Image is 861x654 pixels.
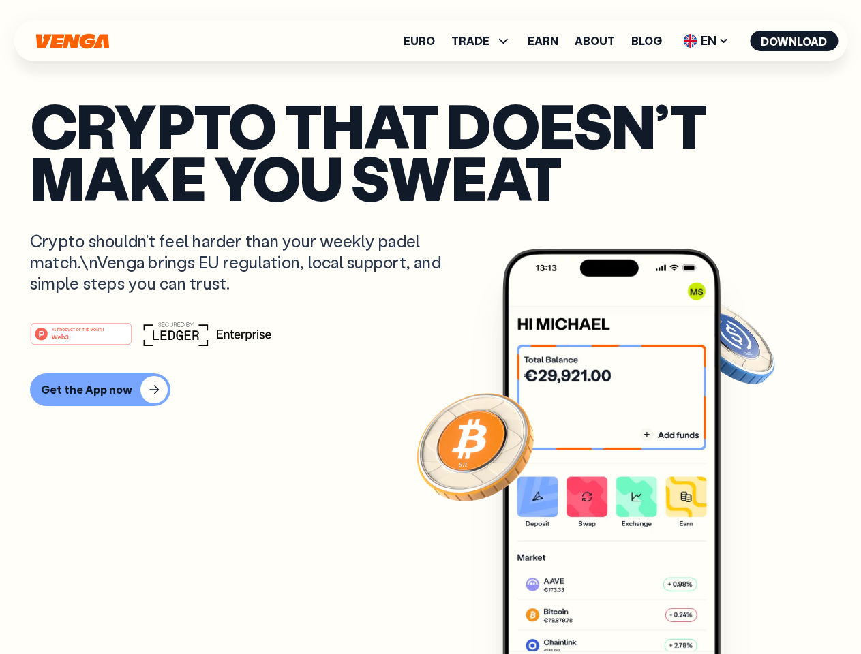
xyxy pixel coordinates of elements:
svg: Home [34,33,110,49]
button: Get the App now [30,373,170,406]
a: Euro [404,35,435,46]
img: Bitcoin [414,385,537,508]
p: Crypto that doesn’t make you sweat [30,99,831,203]
a: About [575,35,615,46]
span: TRADE [451,35,489,46]
span: TRADE [451,33,511,49]
div: Get the App now [41,383,132,396]
a: #1 PRODUCT OF THE MONTHWeb3 [30,330,132,348]
a: Earn [528,35,558,46]
span: EN [678,30,734,52]
img: flag-uk [683,34,697,48]
img: USDC coin [680,293,778,391]
a: Blog [631,35,662,46]
p: Crypto shouldn’t feel harder than your weekly padel match.\nVenga brings EU regulation, local sup... [30,230,461,294]
button: Download [750,31,838,51]
tspan: Web3 [52,332,69,340]
a: Get the App now [30,373,831,406]
tspan: #1 PRODUCT OF THE MONTH [52,327,104,331]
